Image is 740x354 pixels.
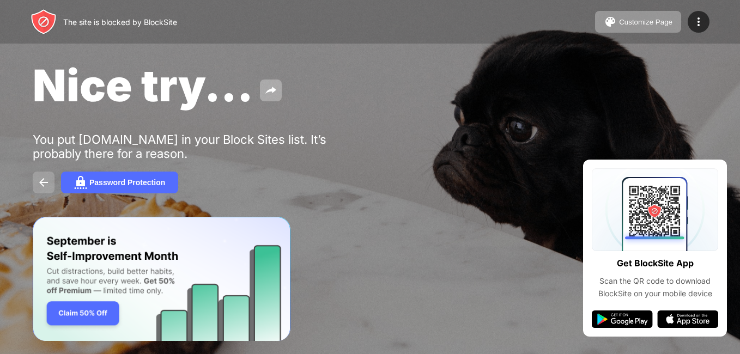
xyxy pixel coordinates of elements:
[595,11,681,33] button: Customize Page
[264,84,277,97] img: share.svg
[33,59,253,112] span: Nice try...
[74,176,87,189] img: password.svg
[37,176,50,189] img: back.svg
[89,178,165,187] div: Password Protection
[619,18,672,26] div: Customize Page
[604,15,617,28] img: pallet.svg
[592,275,718,300] div: Scan the QR code to download BlockSite on your mobile device
[33,217,290,341] iframe: Banner
[692,15,705,28] img: menu-icon.svg
[592,310,653,328] img: google-play.svg
[61,172,178,193] button: Password Protection
[657,310,718,328] img: app-store.svg
[617,255,694,271] div: Get BlockSite App
[63,17,177,27] div: The site is blocked by BlockSite
[31,9,57,35] img: header-logo.svg
[33,132,369,161] div: You put [DOMAIN_NAME] in your Block Sites list. It’s probably there for a reason.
